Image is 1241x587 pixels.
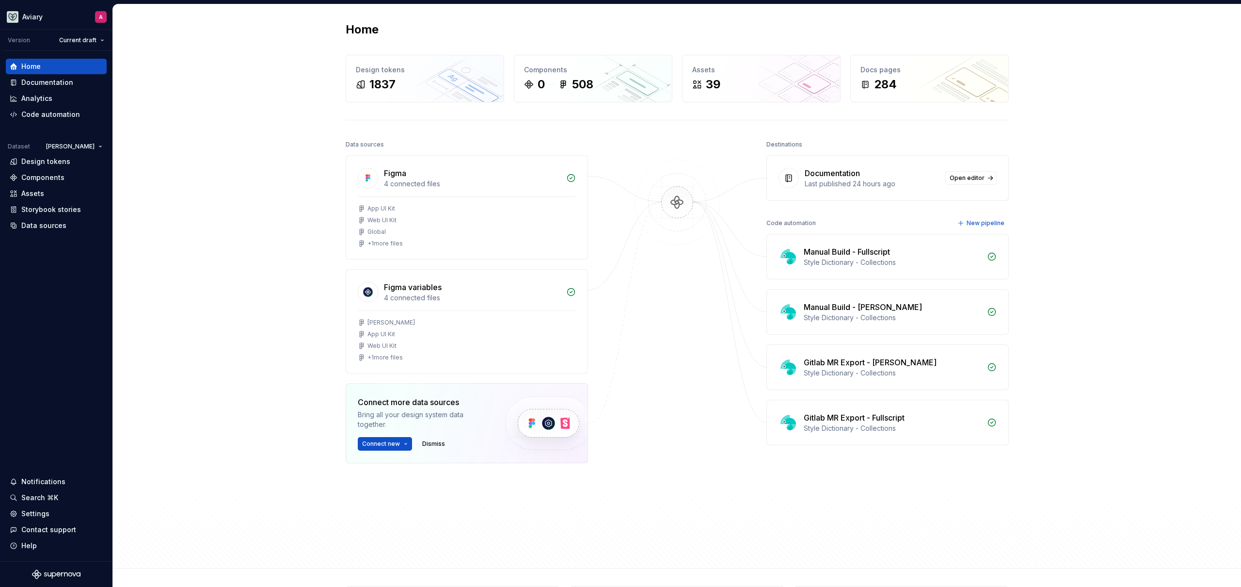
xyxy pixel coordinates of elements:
div: Style Dictionary - Collections [804,313,981,323]
div: Global [367,228,386,236]
a: Design tokens1837 [346,55,504,102]
a: Design tokens [6,154,107,169]
a: Components [6,170,107,185]
div: Style Dictionary - Collections [804,368,981,378]
svg: Supernova Logo [32,570,80,579]
div: + 1 more files [367,354,403,361]
div: Assets [21,189,44,198]
a: Open editor [945,171,997,185]
span: Dismiss [422,440,445,448]
a: Figma4 connected filesApp UI KitWeb UI KitGlobal+1more files [346,155,588,260]
a: Home [6,59,107,74]
a: Docs pages284 [850,55,1009,102]
div: Code automation [21,110,80,119]
div: App UI Kit [367,330,395,338]
a: Storybook stories [6,202,107,217]
div: Aviary [22,12,43,22]
button: Dismiss [418,437,449,451]
div: Search ⌘K [21,493,58,503]
div: Docs pages [860,65,999,75]
a: Assets39 [682,55,841,102]
div: + 1 more files [367,240,403,247]
a: Figma variables4 connected files[PERSON_NAME]App UI KitWeb UI Kit+1more files [346,269,588,374]
div: Home [21,62,41,71]
div: Components [524,65,662,75]
div: Notifications [21,477,65,487]
div: Data sources [346,138,384,151]
div: Style Dictionary - Collections [804,424,981,433]
button: [PERSON_NAME] [42,140,107,153]
span: [PERSON_NAME] [46,143,95,150]
div: 0 [538,77,545,92]
a: Documentation [6,75,107,90]
div: Last published 24 hours ago [805,179,939,189]
div: Contact support [21,525,76,535]
span: Open editor [950,174,985,182]
div: Web UI Kit [367,216,397,224]
div: Version [8,36,30,44]
div: [PERSON_NAME] [367,319,415,326]
a: Assets [6,186,107,201]
button: Current draft [55,33,109,47]
span: Connect new [362,440,400,448]
div: Figma [384,167,406,179]
button: Notifications [6,474,107,489]
div: 1837 [369,77,396,92]
button: Help [6,538,107,554]
div: Bring all your design system data together. [358,410,489,429]
div: Documentation [805,167,860,179]
div: 284 [874,77,897,92]
a: Analytics [6,91,107,106]
div: Gitlab MR Export - [PERSON_NAME] [804,357,937,368]
div: Help [21,541,37,551]
span: Current draft [59,36,96,44]
a: Components0508 [514,55,672,102]
a: Code automation [6,107,107,122]
div: Style Dictionary - Collections [804,258,981,267]
div: Dataset [8,143,30,150]
div: Assets [692,65,830,75]
button: AviaryA [2,6,111,27]
div: 39 [706,77,720,92]
div: Connect more data sources [358,396,489,408]
button: New pipeline [955,216,1009,230]
div: App UI Kit [367,205,395,212]
div: Analytics [21,94,52,103]
div: Manual Build - Fullscript [804,246,890,258]
div: Components [21,173,64,182]
div: Gitlab MR Export - Fullscript [804,412,905,424]
h2: Home [346,22,379,37]
button: Search ⌘K [6,490,107,505]
div: 4 connected files [384,293,560,303]
div: Figma variables [384,281,442,293]
div: Design tokens [356,65,494,75]
a: Settings [6,506,107,522]
a: Data sources [6,218,107,233]
div: Settings [21,509,49,519]
div: Destinations [766,138,802,151]
div: Manual Build - [PERSON_NAME] [804,301,922,313]
div: 508 [572,77,593,92]
button: Connect new [358,437,412,451]
div: Documentation [21,78,73,87]
div: Web UI Kit [367,342,397,350]
span: New pipeline [967,219,1004,227]
img: 256e2c79-9abd-4d59-8978-03feab5a3943.png [7,11,18,23]
div: A [99,13,103,21]
div: Design tokens [21,157,70,166]
button: Contact support [6,522,107,538]
div: 4 connected files [384,179,560,189]
div: Data sources [21,221,66,230]
div: Code automation [766,216,816,230]
div: Storybook stories [21,205,81,214]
